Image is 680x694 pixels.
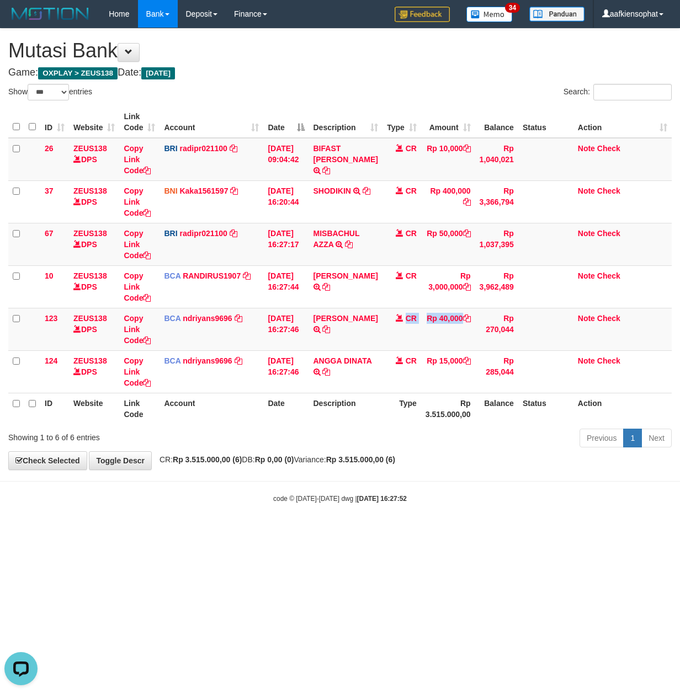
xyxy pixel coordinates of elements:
[578,271,595,280] a: Note
[475,138,518,181] td: Rp 1,040,021
[322,166,330,175] a: Copy BIFAST ERIKA S PAUN to clipboard
[382,106,421,138] th: Type: activate to sort column ascending
[309,106,382,138] th: Description: activate to sort column ascending
[578,314,595,323] a: Note
[119,393,160,424] th: Link Code
[463,314,471,323] a: Copy Rp 40,000 to clipboard
[8,40,672,62] h1: Mutasi Bank
[463,144,471,153] a: Copy Rp 10,000 to clipboard
[263,350,309,393] td: [DATE] 16:27:46
[593,84,672,100] input: Search:
[475,180,518,223] td: Rp 3,366,794
[73,271,107,280] a: ZEUS138
[230,229,237,238] a: Copy radipr021100 to clipboard
[45,356,57,365] span: 124
[597,271,620,280] a: Check
[406,229,417,238] span: CR
[475,308,518,350] td: Rp 270,044
[164,186,177,195] span: BNI
[518,106,573,138] th: Status
[179,144,227,153] a: radipr021100
[273,495,407,503] small: code © [DATE]-[DATE] dwg |
[573,393,672,424] th: Action
[406,186,417,195] span: CR
[230,144,237,153] a: Copy radipr021100 to clipboard
[314,314,378,323] a: [PERSON_NAME]
[505,3,520,13] span: 34
[73,229,107,238] a: ZEUS138
[263,106,309,138] th: Date: activate to sort column descending
[421,223,475,265] td: Rp 50,000
[40,106,69,138] th: ID: activate to sort column ascending
[406,356,417,365] span: CR
[89,451,152,470] a: Toggle Descr
[45,144,54,153] span: 26
[73,314,107,323] a: ZEUS138
[8,451,87,470] a: Check Selected
[164,144,177,153] span: BRI
[45,271,54,280] span: 10
[69,223,119,265] td: DPS
[38,67,118,79] span: OXPLAY > ZEUS138
[45,186,54,195] span: 37
[69,106,119,138] th: Website: activate to sort column ascending
[124,229,151,260] a: Copy Link Code
[580,429,624,447] a: Previous
[463,282,471,291] a: Copy Rp 3,000,000 to clipboard
[421,265,475,308] td: Rp 3,000,000
[235,356,242,365] a: Copy ndriyans9696 to clipboard
[164,229,177,238] span: BRI
[326,455,395,464] strong: Rp 3.515.000,00 (6)
[164,314,180,323] span: BCA
[73,144,107,153] a: ZEUS138
[8,84,92,100] label: Show entries
[641,429,672,447] a: Next
[255,455,294,464] strong: Rp 0,00 (0)
[314,144,378,164] a: BIFAST [PERSON_NAME]
[69,180,119,223] td: DPS
[578,356,595,365] a: Note
[69,265,119,308] td: DPS
[314,356,372,365] a: ANGGA DINATA
[164,271,180,280] span: BCA
[73,186,107,195] a: ZEUS138
[141,67,175,79] span: [DATE]
[40,393,69,424] th: ID
[475,265,518,308] td: Rp 3,962,489
[421,308,475,350] td: Rp 40,000
[421,106,475,138] th: Amount: activate to sort column ascending
[124,144,151,175] a: Copy Link Code
[314,186,351,195] a: SHODIKIN
[124,186,151,217] a: Copy Link Code
[421,350,475,393] td: Rp 15,000
[183,356,232,365] a: ndriyans9696
[406,144,417,153] span: CR
[564,84,672,100] label: Search:
[421,138,475,181] td: Rp 10,000
[623,429,642,447] a: 1
[263,180,309,223] td: [DATE] 16:20:44
[69,308,119,350] td: DPS
[8,67,672,78] h4: Game: Date:
[345,240,353,249] a: Copy MISBACHUL AZZA to clipboard
[578,229,595,238] a: Note
[73,356,107,365] a: ZEUS138
[164,356,180,365] span: BCA
[45,314,57,323] span: 123
[173,455,242,464] strong: Rp 3.515.000,00 (6)
[322,282,330,291] a: Copy ANDI KURNIAWAN to clipboard
[8,428,275,443] div: Showing 1 to 6 of 6 entries
[263,138,309,181] td: [DATE] 09:04:42
[406,271,417,280] span: CR
[69,138,119,181] td: DPS
[160,393,263,424] th: Account
[69,393,119,424] th: Website
[357,495,407,503] strong: [DATE] 16:27:52
[263,308,309,350] td: [DATE] 16:27:46
[475,106,518,138] th: Balance
[382,393,421,424] th: Type
[463,356,471,365] a: Copy Rp 15,000 to clipboard
[45,229,54,238] span: 67
[154,455,395,464] span: CR: DB: Variance:
[263,223,309,265] td: [DATE] 16:27:17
